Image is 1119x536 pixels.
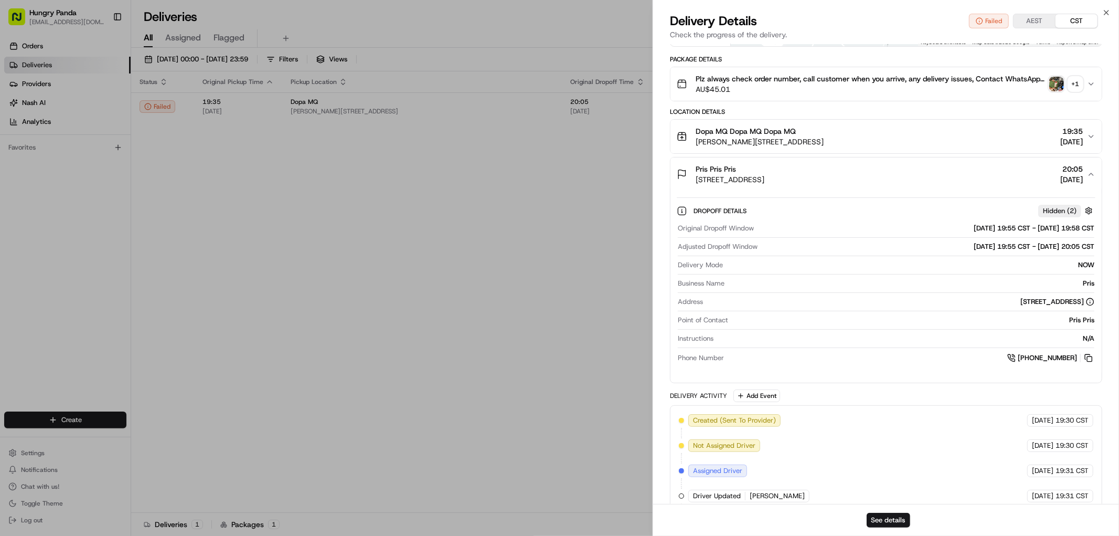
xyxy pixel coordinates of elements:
[693,466,742,476] span: Assigned Driver
[178,103,191,116] button: Start new chat
[1014,14,1056,28] button: AEST
[670,157,1102,191] button: Pris Pris Pris[STREET_ADDRESS]20:05[DATE]
[1068,77,1083,91] div: + 1
[33,163,85,171] span: [PERSON_NAME]
[1007,352,1094,364] a: [PHONE_NUMBER]
[87,163,91,171] span: •
[10,100,29,119] img: 1736555255976-a54dd68f-1ca7-489b-9aae-adbdc363a1c4
[10,236,19,244] div: 📗
[99,235,168,245] span: API Documentation
[678,334,713,343] span: Instructions
[1056,491,1089,501] span: 19:31 CST
[93,163,118,171] span: 8月19日
[1060,174,1083,185] span: [DATE]
[678,242,758,251] span: Adjusted Dropoff Window
[1038,204,1095,217] button: Hidden (2)
[696,73,1045,84] span: Plz always check order number, call customer when you arrive, any delivery issues, Contact WhatsA...
[22,100,41,119] img: 1753817452368-0c19585d-7be3-40d9-9a41-2dc781b3d1eb
[6,230,84,249] a: 📗Knowledge Base
[696,84,1045,94] span: AU$45.01
[762,242,1094,251] div: [DATE] 19:55 CST - [DATE] 20:05 CST
[1060,136,1083,147] span: [DATE]
[1032,491,1053,501] span: [DATE]
[10,42,191,59] p: Welcome 👋
[696,136,824,147] span: [PERSON_NAME][STREET_ADDRESS]
[694,207,749,215] span: Dropoff Details
[89,236,97,244] div: 💻
[678,316,728,325] span: Point of Contact
[47,100,172,111] div: Start new chat
[84,230,173,249] a: 💻API Documentation
[693,441,755,450] span: Not Assigned Driver
[732,316,1094,325] div: Pris Pris
[696,164,736,174] span: Pris Pris Pris
[10,153,27,170] img: Bea Lacdao
[40,191,65,199] span: 8月15日
[670,191,1102,383] div: Pris Pris Pris[STREET_ADDRESS]20:05[DATE]
[729,279,1094,288] div: Pris
[1018,353,1077,363] span: [PHONE_NUMBER]
[1056,441,1089,450] span: 19:30 CST
[718,334,1094,343] div: N/A
[696,126,796,136] span: Dopa MQ Dopa MQ Dopa MQ
[1049,77,1083,91] button: photo_proof_of_pickup image+1
[1056,466,1089,476] span: 19:31 CST
[758,224,1094,233] div: [DATE] 19:55 CST - [DATE] 19:58 CST
[670,108,1102,116] div: Location Details
[696,174,764,185] span: [STREET_ADDRESS]
[678,279,724,288] span: Business Name
[1060,164,1083,174] span: 20:05
[693,491,741,501] span: Driver Updated
[693,416,776,425] span: Created (Sent To Provider)
[10,10,31,31] img: Nash
[35,191,38,199] span: •
[670,120,1102,153] button: Dopa MQ Dopa MQ Dopa MQ[PERSON_NAME][STREET_ADDRESS]19:35[DATE]
[1032,416,1053,425] span: [DATE]
[750,491,805,501] span: [PERSON_NAME]
[670,392,727,400] div: Delivery Activity
[678,224,754,233] span: Original Dropoff Window
[733,390,780,402] button: Add Event
[678,353,724,363] span: Phone Number
[678,260,723,270] span: Delivery Mode
[670,29,1102,40] p: Check the progress of the delivery.
[1056,416,1089,425] span: 19:30 CST
[21,163,29,172] img: 1736555255976-a54dd68f-1ca7-489b-9aae-adbdc363a1c4
[678,297,703,307] span: Address
[670,13,757,29] span: Delivery Details
[969,14,1009,28] button: Failed
[21,235,80,245] span: Knowledge Base
[1032,466,1053,476] span: [DATE]
[27,68,173,79] input: Clear
[670,55,1102,64] div: Package Details
[670,67,1102,101] button: Plz always check order number, call customer when you arrive, any delivery issues, Contact WhatsA...
[1020,297,1094,307] div: [STREET_ADDRESS]
[1043,206,1077,216] span: Hidden ( 2 )
[1060,126,1083,136] span: 19:35
[727,260,1094,270] div: NOW
[47,111,144,119] div: We're available if you need us!
[74,260,127,268] a: Powered byPylon
[104,260,127,268] span: Pylon
[1032,441,1053,450] span: [DATE]
[10,136,70,145] div: Past conversations
[867,513,910,528] button: See details
[163,134,191,147] button: See all
[1056,14,1097,28] button: CST
[1049,77,1064,91] img: photo_proof_of_pickup image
